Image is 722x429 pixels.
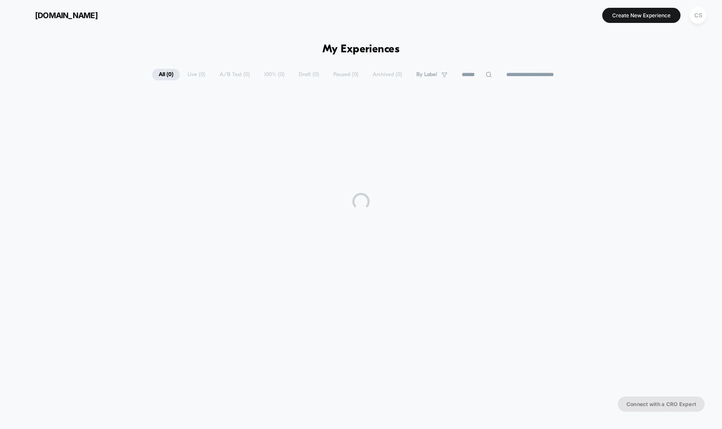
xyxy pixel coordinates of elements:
button: [DOMAIN_NAME] [13,8,100,22]
h1: My Experiences [323,43,400,56]
button: Connect with a CRO Expert [618,397,705,412]
span: [DOMAIN_NAME] [35,11,98,20]
button: CS [687,6,709,24]
span: By Label [416,71,437,78]
div: CS [690,7,706,24]
button: Create New Experience [602,8,680,23]
span: All ( 0 ) [152,69,180,80]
